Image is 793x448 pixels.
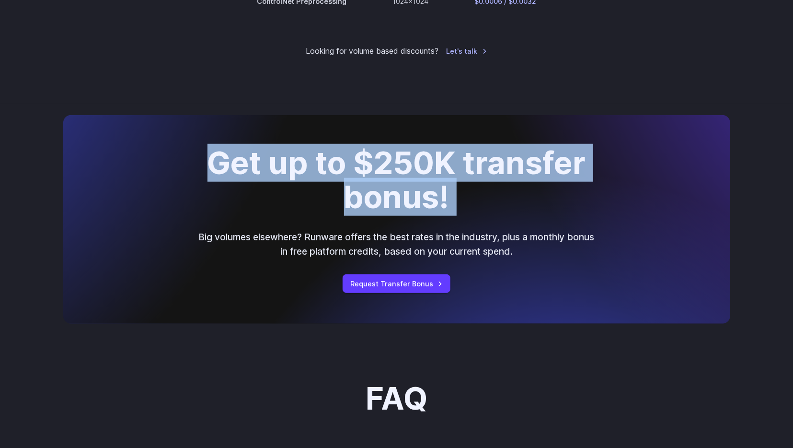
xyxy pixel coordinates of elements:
[306,45,439,58] small: Looking for volume based discounts?
[343,274,450,293] a: Request Transfer Bonus
[447,46,487,57] a: Let's talk
[366,381,427,416] h2: FAQ
[197,230,596,259] p: Big volumes elsewhere? Runware offers the best rates in the industry, plus a monthly bonus in fre...
[154,146,639,214] h2: Get up to $250K transfer bonus!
